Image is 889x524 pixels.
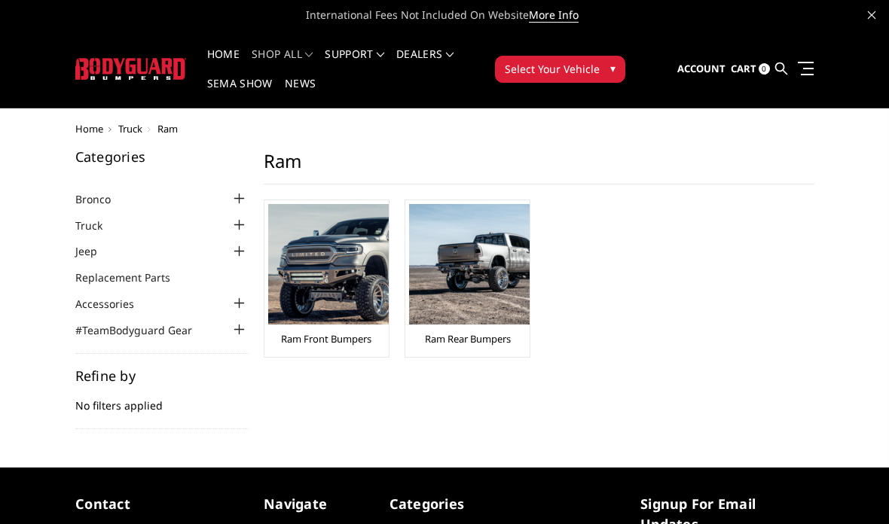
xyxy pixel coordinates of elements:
[75,369,249,382] h5: Refine by
[75,150,249,163] h5: Categories
[677,62,726,75] span: Account
[252,49,313,78] a: shop all
[731,49,770,90] a: Cart 0
[285,78,316,108] a: News
[731,62,756,75] span: Cart
[425,332,511,346] a: Ram Rear Bumpers
[281,332,371,346] a: Ram Front Bumpers
[495,56,625,83] button: Select Your Vehicle
[75,494,249,514] h5: contact
[75,191,130,207] a: Bronco
[207,49,240,78] a: Home
[157,122,178,136] span: Ram
[75,58,186,80] img: BODYGUARD BUMPERS
[390,494,500,514] h5: Categories
[75,322,211,338] a: #TeamBodyguard Gear
[264,150,814,184] h1: Ram
[610,60,616,76] span: ▾
[118,122,142,136] a: Truck
[759,63,770,75] span: 0
[75,369,249,429] div: No filters applied
[75,218,121,233] a: Truck
[75,122,103,136] a: Home
[75,243,116,259] a: Jeep
[396,49,454,78] a: Dealers
[207,78,273,108] a: SEMA Show
[325,49,384,78] a: Support
[264,494,374,514] h5: Navigate
[529,8,579,23] a: More Info
[677,49,726,90] a: Account
[75,270,189,285] a: Replacement Parts
[505,61,600,77] span: Select Your Vehicle
[75,296,153,312] a: Accessories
